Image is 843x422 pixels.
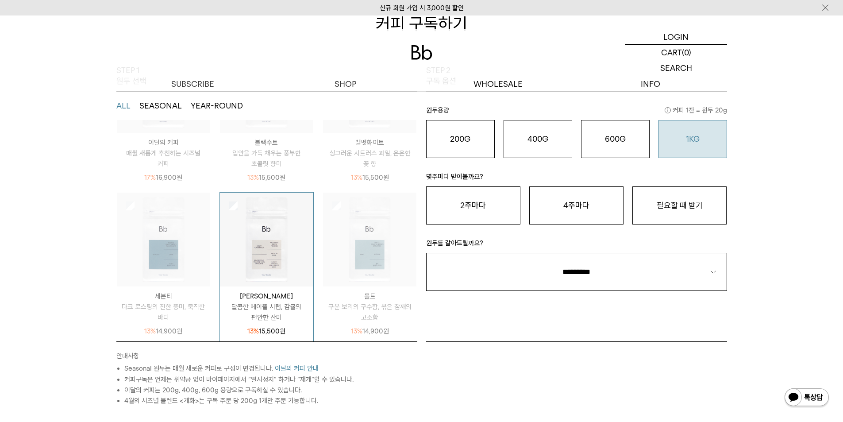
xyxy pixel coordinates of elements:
p: 15,500 [247,172,285,183]
button: 4주마다 [529,186,624,225]
p: 세븐티 [117,291,210,302]
span: 원 [280,174,285,182]
p: 14,900 [351,326,389,337]
p: 구운 보리의 구수함, 볶은 참깨의 고소함 [323,302,416,323]
span: 13% [351,174,362,182]
a: SUBSCRIBE [116,76,269,92]
a: SHOP [269,76,422,92]
button: 필요할 때 받기 [632,186,727,225]
p: 싱그러운 시트러스 과일, 은은한 꽃 향 [323,148,416,169]
button: 400G [504,120,572,158]
span: 13% [144,327,156,335]
p: [PERSON_NAME] [220,291,313,302]
a: 신규 회원 가입 시 3,000원 할인 [380,4,464,12]
p: 벨벳화이트 [323,137,416,148]
li: 이달의 커피는 200g, 400g, 600g 용량으로 구독하실 수 있습니다. [124,385,417,395]
span: 원 [177,174,182,182]
p: 원두를 갈아드릴까요? [426,238,727,253]
span: 13% [247,174,259,182]
p: 달콤한 메이플 시럽, 감귤의 편안한 산미 [220,302,313,323]
p: 15,500 [351,172,389,183]
button: YEAR-ROUND [191,101,243,111]
p: (0) [682,45,691,60]
button: 이달의 커피 안내 [275,363,319,374]
span: 17% [144,174,156,182]
o: 200G [450,134,470,143]
a: LOGIN [625,29,727,45]
p: 입안을 가득 채우는 풍부한 초콜릿 향미 [220,148,313,169]
span: 커피 1잔 = 윈두 20g [665,105,727,116]
li: Seasonal 원두는 매월 새로운 커피로 구성이 변경됩니다. [124,363,417,374]
p: 16,900 [144,172,182,183]
p: 이달의 커피 [117,137,210,148]
button: SEASONAL [139,101,182,111]
p: 15,500 [247,326,285,337]
button: 600G [581,120,650,158]
img: 로고 [411,45,432,60]
img: 상품이미지 [323,193,416,286]
img: 상품이미지 [220,193,313,286]
o: 400G [527,134,548,143]
p: 몰트 [323,291,416,302]
span: 원 [383,327,389,335]
span: 13% [351,327,362,335]
p: 14,900 [144,326,182,337]
button: 200G [426,120,495,158]
p: LOGIN [663,29,689,44]
span: 원 [177,327,182,335]
p: 매월 새롭게 추천하는 시즈널 커피 [117,148,210,169]
p: WHOLESALE [422,76,574,92]
li: 커피구독은 언제든 위약금 없이 마이페이지에서 “일시정지” 하거나 “재개”할 수 있습니다. [124,374,417,385]
p: 몇주마다 받아볼까요? [426,171,727,186]
button: 1KG [658,120,727,158]
span: 원 [383,174,389,182]
li: 4월의 시즈널 블렌드 <개화>는 구독 주문 당 200g 1개만 주문 가능합니다. [124,395,417,406]
p: SEARCH [660,60,692,76]
span: 원 [280,327,285,335]
button: ALL [116,101,131,111]
p: 안내사항 [116,351,417,363]
p: 원두용량 [426,105,727,120]
p: CART [661,45,682,60]
o: 600G [605,134,626,143]
p: 블랙수트 [220,137,313,148]
img: 상품이미지 [117,193,210,286]
a: CART (0) [625,45,727,60]
img: 카카오톡 채널 1:1 채팅 버튼 [784,387,830,409]
p: INFO [574,76,727,92]
o: 1KG [686,134,700,143]
span: 13% [247,327,259,335]
p: 다크 로스팅의 진한 풍미, 묵직한 바디 [117,302,210,323]
button: 2주마다 [426,186,520,225]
